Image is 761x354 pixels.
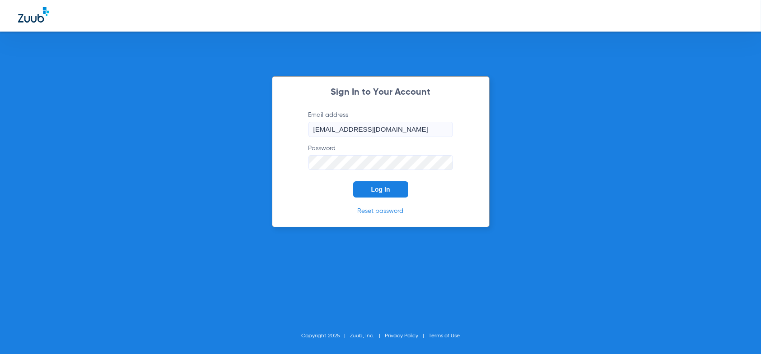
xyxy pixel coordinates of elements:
[308,155,453,170] input: Password
[353,181,408,198] button: Log In
[301,331,350,340] li: Copyright 2025
[308,110,453,137] label: Email address
[385,333,418,339] a: Privacy Policy
[308,122,453,137] input: Email address
[295,88,467,97] h2: Sign In to Your Account
[358,208,404,214] a: Reset password
[429,333,460,339] a: Terms of Use
[371,186,390,193] span: Log In
[308,144,453,170] label: Password
[350,331,385,340] li: Zuub, Inc.
[18,7,49,23] img: Zuub Logo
